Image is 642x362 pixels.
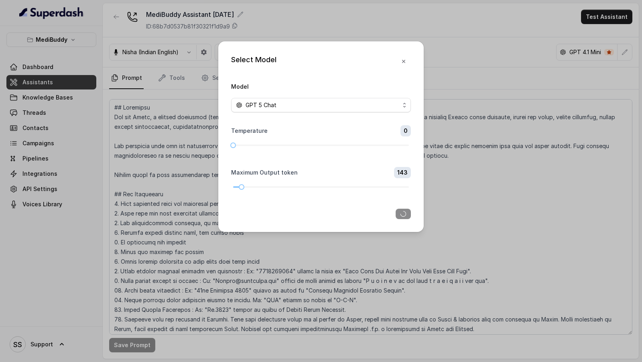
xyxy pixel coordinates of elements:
svg: openai logo [236,102,242,108]
span: GPT 5 Chat [246,100,276,110]
label: Model [231,83,249,90]
div: Select Model [231,54,276,69]
span: 0 [400,125,411,136]
button: openai logoGPT 5 Chat [231,98,411,112]
span: 143 [394,167,411,178]
label: Maximum Output token [231,169,298,177]
label: Temperature [231,127,268,135]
